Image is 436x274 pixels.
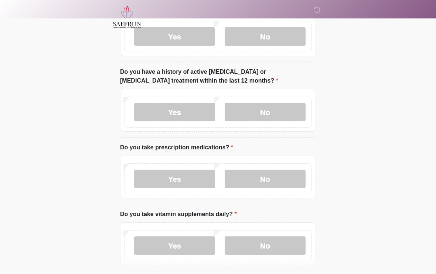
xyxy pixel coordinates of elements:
[113,6,142,28] img: Saffron Laser Aesthetics and Medical Spa Logo
[120,210,237,219] label: Do you take vitamin supplements daily?
[134,103,215,121] label: Yes
[225,27,306,46] label: No
[120,143,233,152] label: Do you take prescription medications?
[120,67,316,85] label: Do you have a history of active [MEDICAL_DATA] or [MEDICAL_DATA] treatment within the last 12 mon...
[225,236,306,255] label: No
[134,170,215,188] label: Yes
[134,236,215,255] label: Yes
[225,103,306,121] label: No
[225,170,306,188] label: No
[134,27,215,46] label: Yes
